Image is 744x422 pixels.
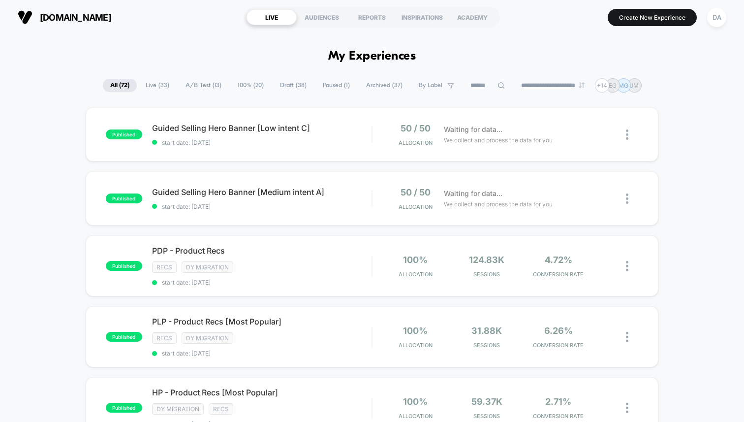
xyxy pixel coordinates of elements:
span: DY Migration [182,332,233,344]
span: 100% [403,396,428,407]
span: Paused ( 1 ) [315,79,357,92]
span: HP - Product Recs [Most Popular] [152,388,372,397]
div: DA [707,8,726,27]
span: DY Migration [152,403,204,415]
span: Recs [152,261,177,273]
span: CONVERSION RATE [525,342,591,349]
img: Visually logo [18,10,32,25]
span: Allocation [399,139,433,146]
span: Draft ( 38 ) [273,79,314,92]
span: By Label [419,82,442,89]
div: ACADEMY [447,9,497,25]
span: 59.37k [471,396,502,407]
img: end [579,82,585,88]
span: 6.26% [544,325,573,336]
img: close [626,332,628,342]
img: close [626,261,628,271]
span: start date: [DATE] [152,350,372,357]
span: Waiting for data... [444,124,502,135]
p: JM [630,82,639,89]
span: published [106,261,142,271]
span: A/B Test ( 13 ) [178,79,229,92]
span: published [106,403,142,413]
span: CONVERSION RATE [525,413,591,420]
span: [DOMAIN_NAME] [40,12,111,23]
span: 100% [403,325,428,336]
span: published [106,194,142,203]
span: published [106,130,142,139]
span: start date: [DATE] [152,279,372,286]
div: INSPIRATIONS [397,9,447,25]
img: close [626,194,628,204]
span: Allocation [399,342,433,349]
span: DY Migration [182,261,233,273]
span: All ( 72 ) [103,79,137,92]
div: REPORTS [347,9,397,25]
span: Allocation [399,203,433,210]
span: Recs [152,332,177,344]
span: 2.71% [545,396,571,407]
span: PLP - Product Recs [Most Popular] [152,317,372,326]
span: 50 / 50 [401,123,431,133]
span: Allocation [399,271,433,278]
span: 31.88k [471,325,502,336]
p: MG [619,82,628,89]
button: [DOMAIN_NAME] [15,9,114,25]
button: DA [704,7,729,28]
span: start date: [DATE] [152,139,372,146]
span: 124.83k [469,255,504,265]
span: 50 / 50 [401,187,431,197]
span: CONVERSION RATE [525,271,591,278]
img: close [626,130,628,140]
span: published [106,332,142,342]
span: We collect and process the data for you [444,135,553,145]
p: EG [609,82,617,89]
span: Sessions [454,271,520,278]
div: AUDIENCES [297,9,347,25]
h1: My Experiences [328,49,416,64]
span: Live ( 33 ) [138,79,177,92]
span: Recs [209,403,233,415]
span: Guided Selling Hero Banner [Medium intent A] [152,187,372,197]
span: Guided Selling Hero Banner [Low intent C] [152,123,372,133]
span: 4.72% [545,255,572,265]
span: Allocation [399,413,433,420]
span: 100% [403,255,428,265]
span: start date: [DATE] [152,203,372,210]
div: + 14 [595,78,609,93]
span: Waiting for data... [444,188,502,199]
span: Archived ( 37 ) [359,79,410,92]
span: Sessions [454,342,520,349]
div: LIVE [247,9,297,25]
img: close [626,403,628,413]
span: Sessions [454,413,520,420]
span: PDP - Product Recs [152,246,372,256]
button: Create New Experience [608,9,697,26]
span: We collect and process the data for you [444,199,553,209]
span: 100% ( 20 ) [230,79,271,92]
